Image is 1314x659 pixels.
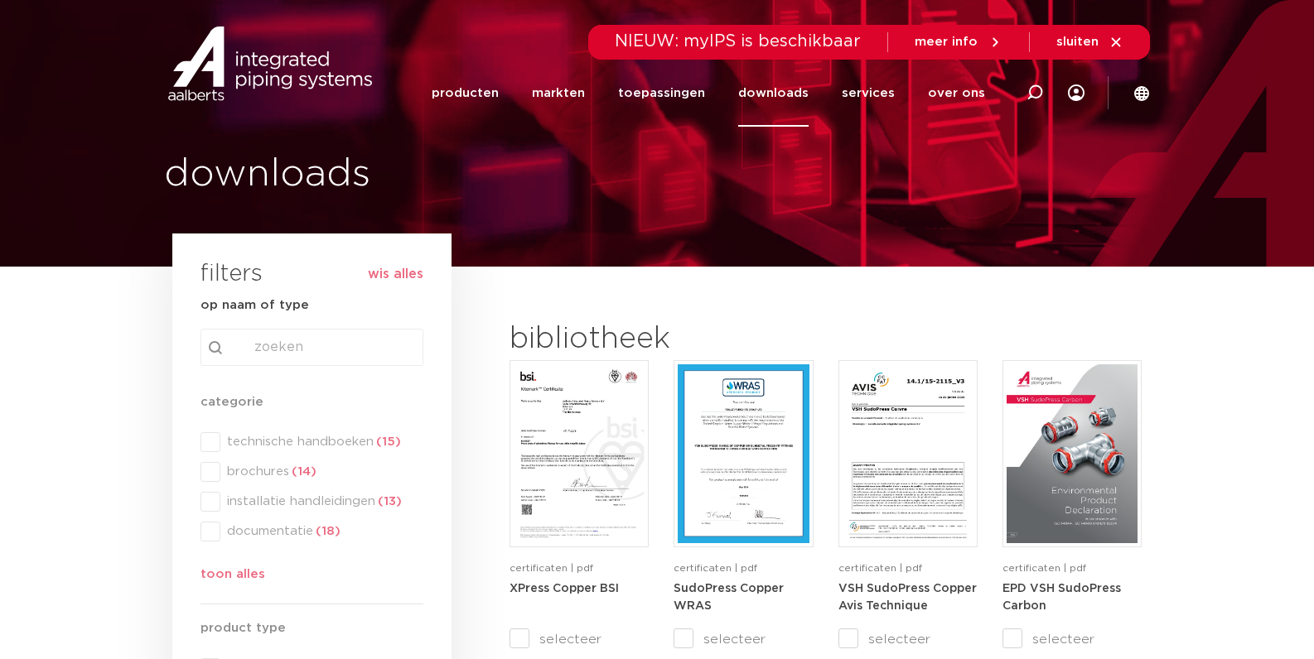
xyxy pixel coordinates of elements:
h2: bibliotheek [510,320,804,359]
div: my IPS [1068,60,1085,127]
strong: SudoPress Copper WRAS [674,583,784,613]
label: selecteer [674,629,813,649]
span: certificaten | pdf [838,563,922,573]
a: XPress Copper BSI [510,582,619,594]
span: certificaten | pdf [674,563,757,573]
h1: downloads [164,148,649,201]
strong: EPD VSH SudoPress Carbon [1002,583,1121,613]
a: markten [532,60,585,127]
img: XPress_Koper_BSI-pdf.jpg [514,364,645,543]
img: SudoPress_Copper_WRAS-1-pdf.jpg [678,364,809,543]
span: certificaten | pdf [510,563,593,573]
strong: XPress Copper BSI [510,583,619,594]
label: selecteer [510,629,649,649]
a: producten [432,60,499,127]
label: selecteer [838,629,978,649]
label: selecteer [1002,629,1142,649]
a: EPD VSH SudoPress Carbon [1002,582,1121,613]
a: toepassingen [618,60,705,127]
span: NIEUW: myIPS is beschikbaar [615,33,861,50]
strong: VSH SudoPress Copper Avis Technique [838,583,977,613]
h3: filters [200,255,263,295]
a: SudoPress Copper WRAS [674,582,784,613]
img: VSH_SudoPress_Copper-Avis_Technique_14-1_15-2115-1-pdf.jpg [843,364,973,543]
a: downloads [738,60,809,127]
img: EPD-VSH-SudoPress-Carbon-1-pdf.jpg [1007,364,1138,543]
a: over ons [928,60,985,127]
span: certificaten | pdf [1002,563,1086,573]
strong: op naam of type [200,299,309,311]
nav: Menu [432,60,985,127]
span: sluiten [1056,36,1099,48]
span: meer info [915,36,978,48]
a: sluiten [1056,35,1123,50]
a: VSH SudoPress Copper Avis Technique [838,582,977,613]
a: services [842,60,895,127]
a: meer info [915,35,1002,50]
